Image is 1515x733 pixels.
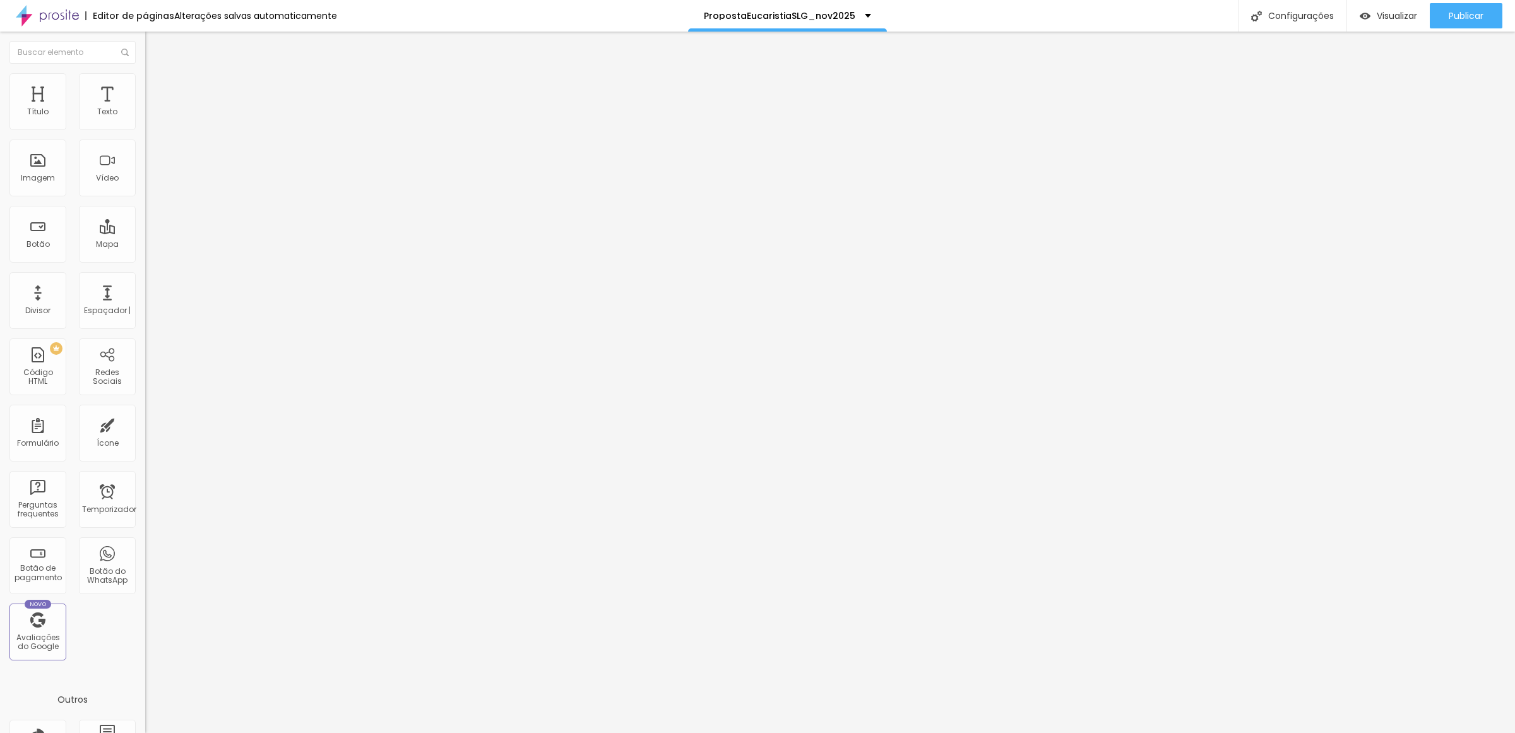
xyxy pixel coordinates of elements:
[9,41,136,64] input: Buscar elemento
[85,11,174,20] div: Editor de páginas
[82,567,132,585] div: Botão do WhatsApp
[145,32,1515,733] iframe: Editor
[1430,3,1502,28] button: Publicar
[1347,3,1430,28] button: Visualizar
[13,564,62,582] div: Botão de pagamento
[1449,11,1483,21] span: Publicar
[96,240,119,249] div: Mapa
[174,11,337,20] div: Alterações salvas automaticamente
[97,439,119,448] div: Ícone
[13,501,62,519] div: Perguntas frequentes
[121,49,129,56] img: Ícone
[97,107,117,116] div: Texto
[1268,11,1334,20] font: Configurações
[25,600,52,609] div: Novo
[27,107,49,116] div: Título
[1377,11,1417,21] span: Visualizar
[13,368,62,386] div: Código HTML
[704,11,855,20] p: PropostaEucaristiaSLG_nov2025
[17,439,59,448] div: Formulário
[84,306,131,315] div: Espaçador |
[82,505,132,514] div: Temporizador
[21,174,55,182] div: Imagem
[82,368,132,386] div: Redes Sociais
[96,174,119,182] div: Vídeo
[27,240,50,249] div: Botão
[13,633,62,652] div: Avaliações do Google
[1251,11,1262,21] img: Ícone
[25,306,50,315] div: Divisor
[1360,11,1370,21] img: view-1.svg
